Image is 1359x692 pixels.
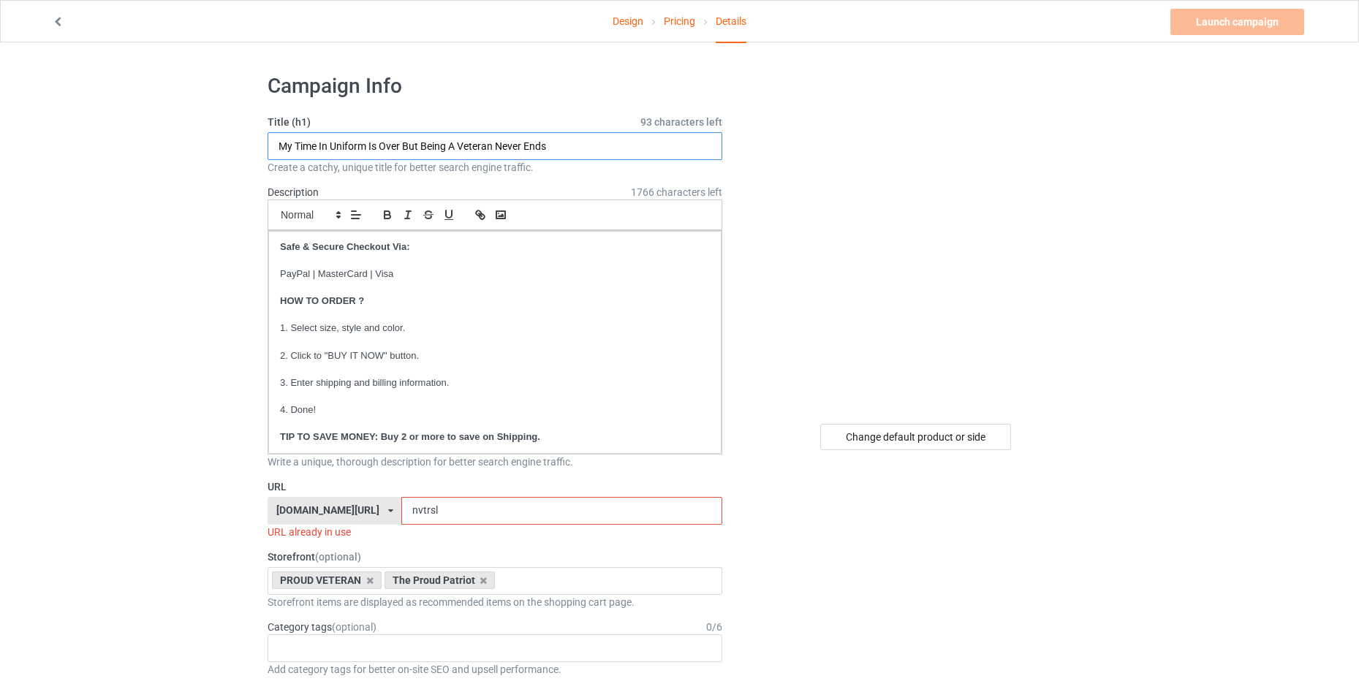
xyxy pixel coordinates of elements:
div: Add category tags for better on-site SEO and upsell performance. [268,662,722,677]
h1: Campaign Info [268,73,722,99]
div: Create a catchy, unique title for better search engine traffic. [268,160,722,175]
strong: TIP TO SAVE MONEY: Buy 2 or more to save on Shipping. [280,431,540,442]
div: [DOMAIN_NAME][URL] [276,505,379,515]
a: Pricing [664,1,695,42]
div: Change default product or side [820,424,1011,450]
strong: Safe & Secure Checkout Via: [280,241,410,252]
span: (optional) [315,551,361,563]
span: 93 characters left [640,115,722,129]
div: Details [716,1,746,43]
div: Write a unique, thorough description for better search engine traffic. [268,455,722,469]
label: Title (h1) [268,115,722,129]
label: Category tags [268,620,376,634]
a: Design [613,1,643,42]
strong: HOW TO ORDER ? [280,295,364,306]
div: PROUD VETERAN [272,571,382,589]
div: Storefront items are displayed as recommended items on the shopping cart page. [268,595,722,609]
p: PayPal | MasterCard | Visa [280,267,710,281]
p: 4. Done! [280,403,710,417]
label: Description [268,186,319,198]
p: 1. Select size, style and color. [280,322,710,335]
span: (optional) [332,621,376,633]
div: 0 / 6 [706,620,722,634]
div: The Proud Patriot [385,571,496,589]
label: URL [268,479,722,494]
span: 1766 characters left [631,185,722,199]
p: 3. Enter shipping and billing information. [280,376,710,390]
label: Storefront [268,550,722,564]
div: URL already in use [268,525,722,539]
p: 2. Click to "BUY IT NOW" button. [280,349,710,363]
